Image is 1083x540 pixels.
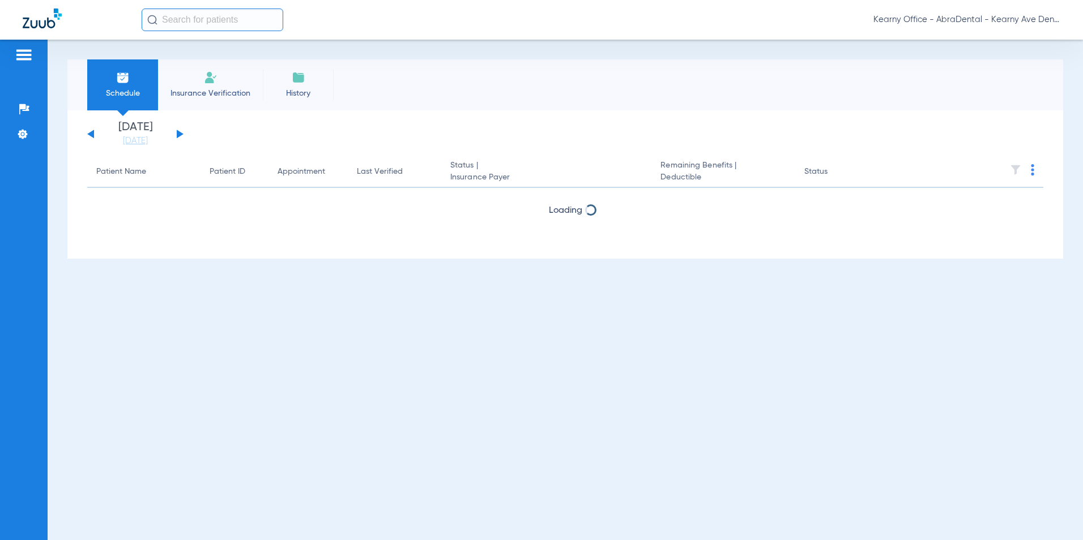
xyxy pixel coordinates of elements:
[147,15,157,25] img: Search Icon
[651,156,795,188] th: Remaining Benefits |
[549,206,582,215] span: Loading
[873,14,1060,25] span: Kearny Office - AbraDental - Kearny Ave Dental Spec, LLC - Kearny Ortho
[357,166,432,178] div: Last Verified
[96,166,191,178] div: Patient Name
[795,156,872,188] th: Status
[142,8,283,31] input: Search for patients
[357,166,403,178] div: Last Verified
[210,166,259,178] div: Patient ID
[271,88,325,99] span: History
[210,166,245,178] div: Patient ID
[441,156,651,188] th: Status |
[101,135,169,147] a: [DATE]
[450,172,642,183] span: Insurance Payer
[204,71,218,84] img: Manual Insurance Verification
[96,88,150,99] span: Schedule
[167,88,254,99] span: Insurance Verification
[116,71,130,84] img: Schedule
[1031,164,1034,175] img: group-dot-blue.svg
[278,166,339,178] div: Appointment
[660,172,786,183] span: Deductible
[278,166,325,178] div: Appointment
[23,8,62,28] img: Zuub Logo
[101,122,169,147] li: [DATE]
[1010,164,1021,175] img: filter.svg
[292,71,305,84] img: History
[15,48,33,62] img: hamburger-icon
[96,166,146,178] div: Patient Name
